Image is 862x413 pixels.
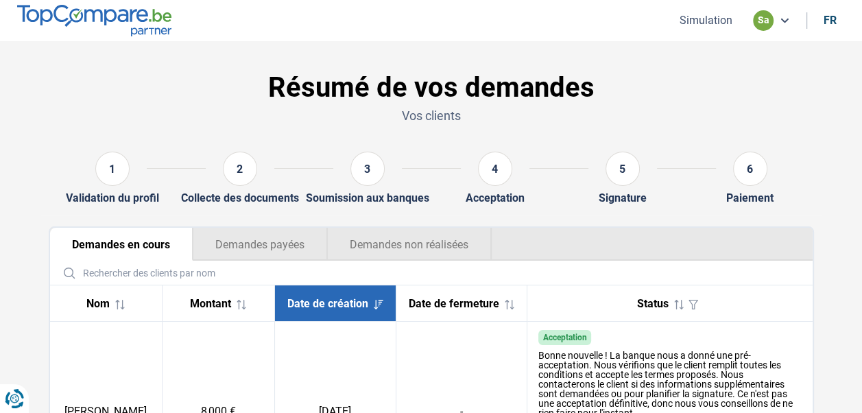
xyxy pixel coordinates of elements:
[193,228,327,261] button: Demandes payées
[599,191,647,204] div: Signature
[49,107,814,124] p: Vos clients
[181,191,299,204] div: Collecte des documents
[95,152,130,186] div: 1
[66,191,159,204] div: Validation du profil
[478,152,512,186] div: 4
[637,297,669,310] span: Status
[542,333,586,342] span: Acceptation
[824,14,837,27] div: fr
[306,191,429,204] div: Soumission aux banques
[753,10,774,31] div: sa
[190,297,231,310] span: Montant
[726,191,774,204] div: Paiement
[606,152,640,186] div: 5
[49,71,814,104] h1: Résumé de vos demandes
[675,13,737,27] button: Simulation
[409,297,499,310] span: Date de fermeture
[56,261,807,285] input: Rechercher des clients par nom
[733,152,767,186] div: 6
[466,191,525,204] div: Acceptation
[350,152,385,186] div: 3
[17,5,171,36] img: TopCompare.be
[223,152,257,186] div: 2
[50,228,193,261] button: Demandes en cours
[287,297,368,310] span: Date de création
[327,228,492,261] button: Demandes non réalisées
[86,297,110,310] span: Nom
